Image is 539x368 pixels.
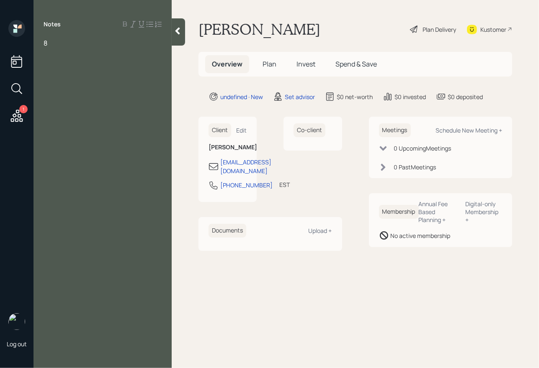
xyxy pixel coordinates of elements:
[379,123,411,137] h6: Meetings
[220,92,263,101] div: undefined · New
[236,126,247,134] div: Edit
[209,123,231,137] h6: Client
[209,144,247,151] h6: [PERSON_NAME]
[466,200,503,224] div: Digital-only Membership +
[263,59,276,69] span: Plan
[394,163,436,171] div: 0 Past Meeting s
[209,224,246,238] h6: Documents
[199,20,320,38] h1: [PERSON_NAME]
[220,158,271,175] div: [EMAIL_ADDRESS][DOMAIN_NAME]
[8,313,25,330] img: hunter_neumayer.jpg
[337,92,373,101] div: $0 net-worth
[44,20,61,28] label: Notes
[394,144,451,153] div: 0 Upcoming Meeting s
[212,59,242,69] span: Overview
[379,205,419,219] h6: Membership
[44,38,47,48] span: 8
[297,59,315,69] span: Invest
[395,92,426,101] div: $0 invested
[436,126,502,134] div: Schedule New Meeting +
[309,227,332,235] div: Upload +
[480,25,506,34] div: Kustomer
[423,25,456,34] div: Plan Delivery
[335,59,377,69] span: Spend & Save
[19,105,28,113] div: 1
[419,200,459,224] div: Annual Fee Based Planning +
[220,181,273,189] div: [PHONE_NUMBER]
[285,92,315,101] div: Set advisor
[279,180,290,189] div: EST
[391,231,451,240] div: No active membership
[448,92,483,101] div: $0 deposited
[7,340,27,348] div: Log out
[294,123,325,137] h6: Co-client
